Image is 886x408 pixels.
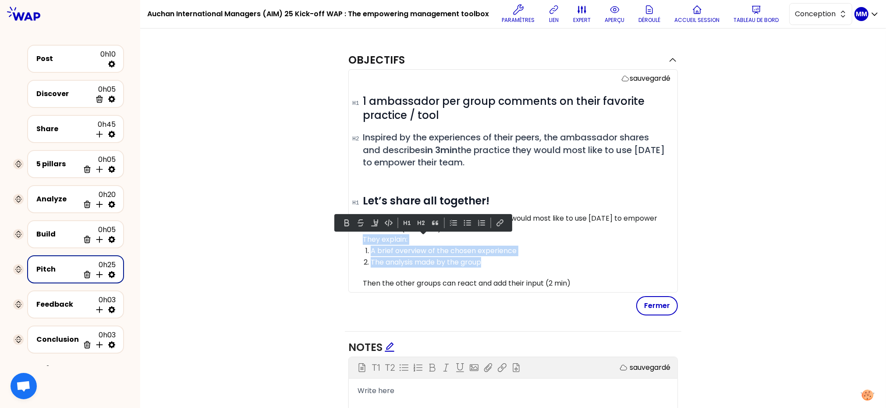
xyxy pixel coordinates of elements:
[570,1,594,27] button: expert
[601,1,628,27] button: aperçu
[37,334,79,345] div: Conclusion
[101,49,116,68] div: 0h10
[498,1,538,27] button: Paramètres
[363,94,647,122] span: 1 ambassador per group comments on their favorite practice / tool
[854,7,879,21] button: MM
[545,1,563,27] button: lien
[92,119,116,139] div: 0h45
[37,194,79,204] div: Analyze
[363,131,667,168] span: Inspired by the experiences of their peers, the ambassador shares and describes the practice they...
[372,361,380,374] p: T1
[79,260,116,279] div: 0h25
[635,1,664,27] button: Déroulé
[54,364,59,376] p: 9
[348,53,405,67] h2: Objectifs
[79,330,116,349] div: 0h03
[37,89,92,99] div: Discover
[856,10,867,18] p: MM
[37,229,79,240] div: Build
[11,373,37,399] a: Ouvrir le chat
[371,246,670,256] p: A brief overview of the chosen experience
[371,257,670,268] p: The analysis made by the group
[79,190,116,209] div: 0h20
[37,124,92,134] div: Share
[638,17,660,24] p: Déroulé
[621,73,670,84] div: sauvegardé
[363,234,670,245] p: They explain:
[549,17,559,24] p: lien
[358,386,394,396] span: Write here
[37,264,79,275] div: Pitch
[363,193,489,208] strong: Let’s share all together!
[385,361,395,374] p: T2
[730,1,782,27] button: Tableau de bord
[630,362,670,373] p: sauvegardé
[348,340,395,354] span: Notes
[37,159,79,169] div: 5 pillars
[605,17,624,24] p: aperçu
[79,225,116,244] div: 0h05
[92,84,116,104] div: 0h05
[37,299,92,310] div: Feedback
[502,17,535,24] p: Paramètres
[363,213,670,234] p: The ambassadors share the practice they would most like to use [DATE] to empower their team (3 mi...
[795,9,834,19] span: Conception
[348,53,678,67] button: Objectifs
[789,3,852,25] button: Conception
[573,17,591,24] p: expert
[37,54,101,64] div: Post
[636,296,678,315] button: Fermer
[384,340,395,354] div: Edit
[425,144,457,156] strong: in 3min
[92,295,116,314] div: 0h03
[363,278,670,289] p: Then the other groups can react and add their input (2 min)
[384,342,395,352] span: edit
[82,364,99,376] p: 2h01
[79,154,116,174] div: 0h05
[856,384,879,406] button: Manage your preferences about cookies
[674,17,719,24] p: Accueil session
[671,1,723,27] button: Accueil session
[734,17,779,24] p: Tableau de bord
